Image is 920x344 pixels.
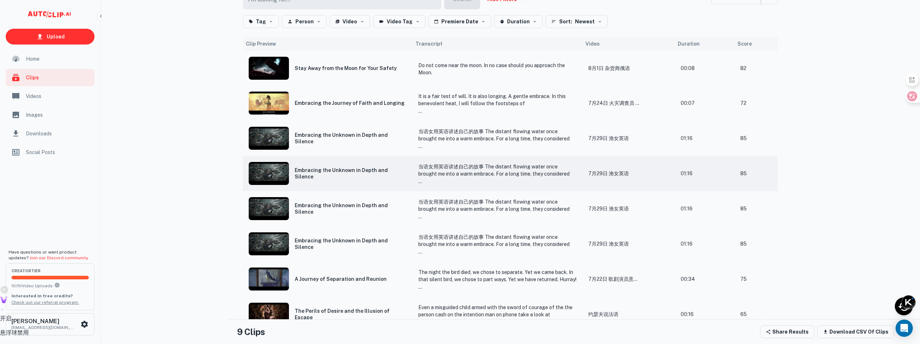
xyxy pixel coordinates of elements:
h4: 9 Clips [237,325,265,338]
button: Download CSV of clips [817,325,894,338]
button: Sort: Newest [546,15,608,28]
div: Open Intercom Messenger [896,320,913,337]
a: Clips [6,69,95,86]
td: 00:07 [675,85,734,121]
td: 01:16 [675,121,734,156]
img: 44.jpg [249,268,289,290]
button: Duration [494,15,543,28]
p: The night the bird died, we chose to separate. Yet we came back. In that silent bird, we chose to... [418,269,576,290]
p: Interested in free credits? [11,293,89,299]
a: Check out our referral program. [11,300,79,305]
h6: Embracing the Unknown in Depth and Silence [295,202,407,215]
p: ... [418,318,576,326]
div: Recent Activity [895,297,913,315]
a: Videos [6,88,95,105]
img: 100.jpg [249,57,289,80]
td: 65 [735,297,778,332]
p: 当语女用英语讲述自己的故事 The distant flowing water once brought me into a warm embrace. For a long time, the... [418,233,576,299]
h6: Stay Away from the Moon for Your Safety [295,65,397,71]
a: Join our Discord community. [29,255,89,260]
td: 72 [735,85,778,121]
button: Video Tag [373,15,425,28]
th: Transcript [413,37,582,51]
button: Share Results [760,325,814,338]
button: [PERSON_NAME][EMAIL_ADDRESS][DOMAIN_NAME] [6,313,95,335]
h6: Embracing the Unknown in Depth and Silence [295,132,407,145]
p: ... [418,177,576,185]
th: Clip Preview [243,37,413,51]
svg: You can upload 10 videos per month on the creator tier. Upgrade to upload more. [54,282,60,288]
td: 85 [735,121,778,156]
span: Have questions or want product updates? [9,250,89,260]
p: Upload [47,33,65,41]
p: ... [418,107,576,115]
a: Downloads [6,125,95,142]
img: 10.jpg [249,232,289,255]
span: Images [26,111,90,119]
p: 10 / 10 Video Uploads [11,282,89,289]
p: 当语女用英语讲述自己的故事 The distant flowing water once brought me into a warm embrace. For a long time, the... [418,163,576,229]
button: creatorTier10/10Video UploadsYou can upload 10 videos per month on the creator tier. Upgrade to u... [6,263,95,310]
th: Score [735,37,778,51]
img: 56.jpg [249,92,289,115]
h6: A Journey of Separation and Reunion [295,276,387,282]
h6: [PERSON_NAME] [11,319,76,324]
span: Clips [26,74,90,82]
button: Person [282,15,327,28]
th: Video [583,37,675,51]
p: Even a misguided child armed with the sword of courage of the the person cash on the intention ma... [418,304,576,340]
p: ... [418,248,576,256]
h6: Embracing the Journey of Faith and Longing [295,100,405,106]
td: 00:08 [675,51,734,85]
img: 10.jpg [249,162,289,185]
td: 85 [735,191,778,226]
p: Do not come near the moon. In no case should you approach the Moon. [418,62,576,76]
p: 8月1日 杂货商俄语 [588,64,642,72]
td: 82 [735,51,778,85]
img: 10.jpg [249,197,289,220]
p: ... [418,142,576,150]
span: Home [26,55,90,63]
td: 01:16 [675,191,734,226]
p: [EMAIL_ADDRESS][DOMAIN_NAME] [11,324,76,331]
a: Social Posts [6,144,95,161]
span: Social Posts [26,148,90,156]
h6: The Perils of Desire and the Illusion of Escape [295,308,407,321]
td: 00:34 [675,261,734,297]
button: Tag [243,15,279,28]
p: 当语女用英语讲述自己的故事 The distant flowing water once brought me into a warm embrace. For a long time, the... [418,128,576,194]
td: 00:16 [675,297,734,332]
span: Videos [26,92,90,100]
td: 01:16 [675,226,734,261]
button: Premiere Date [428,15,491,28]
span: Downloads [26,130,90,138]
p: 7月29日 渔女英语 [588,240,642,248]
span: creator Tier [11,269,89,273]
p: 7月24日 火灾调查员 德语 [588,99,642,107]
a: Home [6,50,95,68]
p: 约瑟夫说法语 [588,310,642,318]
img: 38.jpg [249,303,289,326]
span: Newest [575,17,595,26]
a: Upload [6,29,95,45]
td: 01:16 [675,156,734,191]
p: ... [418,283,576,291]
p: 7月29日 渔女英语 [588,205,642,213]
p: It is a fair test of will. It is also longing. A gentle embrace. In this benevolent heat, I will ... [418,93,576,115]
p: ... [418,213,576,220]
td: 75 [735,261,778,297]
img: 10.jpg [249,127,289,150]
a: Images [6,106,95,124]
p: 7月29日 渔女英语 [588,134,642,142]
td: 85 [735,156,778,191]
h6: Embracing the Unknown in Depth and Silence [295,167,407,180]
th: Duration [675,37,734,51]
button: Video [330,15,370,28]
td: 85 [735,226,778,261]
p: 7月22日 歌剧演员意大利语 [588,275,642,283]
